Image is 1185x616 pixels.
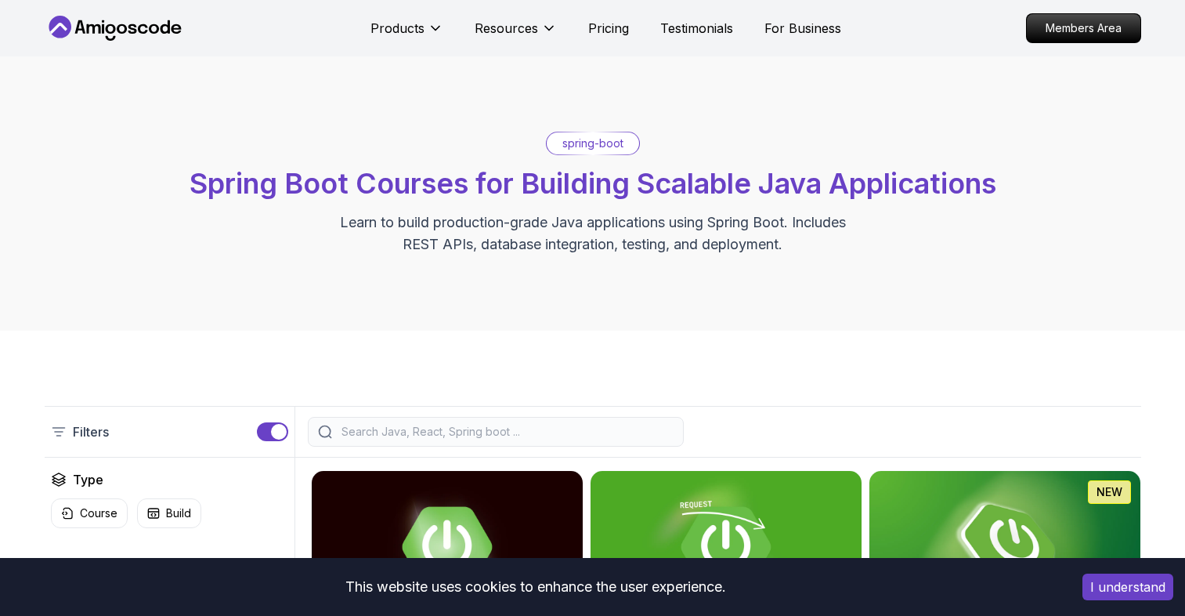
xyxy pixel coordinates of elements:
p: Members Area [1027,14,1140,42]
button: Course [51,498,128,528]
h2: Type [73,470,103,489]
p: Build [166,505,191,521]
div: This website uses cookies to enhance the user experience. [12,570,1059,604]
a: For Business [764,19,841,38]
p: Resources [475,19,538,38]
button: Build [137,498,201,528]
p: Learn to build production-grade Java applications using Spring Boot. Includes REST APIs, database... [330,212,856,255]
input: Search Java, React, Spring boot ... [338,424,674,440]
span: Spring Boot Courses for Building Scalable Java Applications [190,166,996,201]
button: Accept cookies [1082,574,1173,600]
button: Resources [475,19,557,50]
button: Products [370,19,443,50]
a: Testimonials [660,19,733,38]
p: NEW [1096,484,1122,500]
p: spring-boot [562,136,623,151]
a: Pricing [588,19,629,38]
a: Members Area [1026,13,1141,43]
p: Products [370,19,425,38]
p: Filters [73,422,109,441]
p: Course [80,505,117,521]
